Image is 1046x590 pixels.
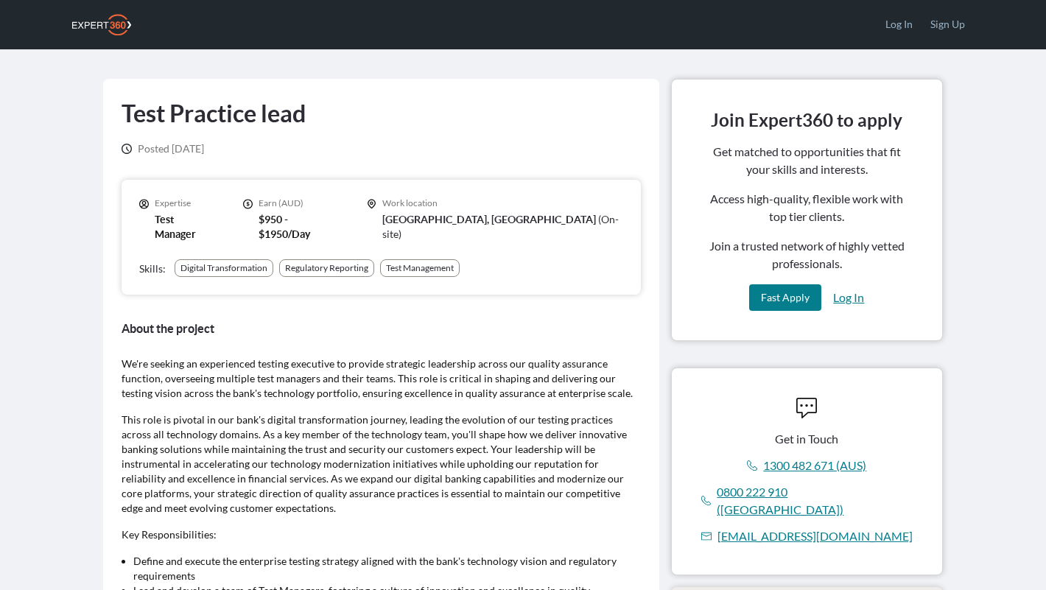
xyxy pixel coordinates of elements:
a: [EMAIL_ADDRESS][DOMAIN_NAME] [717,527,913,545]
span: Get matched to opportunities that fit your skills and interests. [701,143,913,178]
img: Expert360 [72,14,131,35]
h3: About the project [122,318,641,339]
button: Fast Apply [749,284,821,311]
p: Expertise [155,197,214,209]
svg: icon [747,460,757,471]
div: Test Management [386,262,454,274]
div: Regulatory Reporting [285,262,368,274]
svg: icon [796,398,817,418]
div: Digital Transformation [180,262,267,274]
svg: icon [701,531,712,541]
svg: icon [367,199,376,209]
svg: icon [701,496,712,506]
svg: icon [139,199,149,209]
svg: icon [243,199,253,209]
p: Earn (AUD) [259,197,337,209]
h3: Join Expert360 to apply [711,109,902,131]
h1: Test Practice lead [122,97,306,130]
p: This role is pivotal in our bank's digital transformation journey, leading the evolution of our t... [122,412,641,516]
span: [DATE] [138,141,204,156]
span: Skills: [139,262,166,275]
a: 0800 222 910 ([GEOGRAPHIC_DATA]) [717,483,913,519]
svg: icon [122,144,132,154]
span: Get in Touch [775,430,838,448]
span: Access high-quality, flexible work with top tier clients. [701,190,913,225]
p: Test Manager [155,212,214,242]
a: 1300 482 671 (AUS) [763,457,866,474]
span: [GEOGRAPHIC_DATA], [GEOGRAPHIC_DATA] [382,214,596,225]
p: We're seeking an experienced testing executive to provide strategic leadership across our quality... [122,357,641,401]
a: Log In [833,289,864,306]
p: $950 - $1950/Day [259,212,337,242]
p: Work location [382,197,623,209]
span: Posted [138,142,169,155]
span: Join a trusted network of highly vetted professionals. [701,237,913,273]
p: Key Responsibilities: [122,527,641,542]
li: Define and execute the enterprise testing strategy aligned with the bank's technology vision and ... [133,554,629,583]
span: Fast Apply [761,291,810,303]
